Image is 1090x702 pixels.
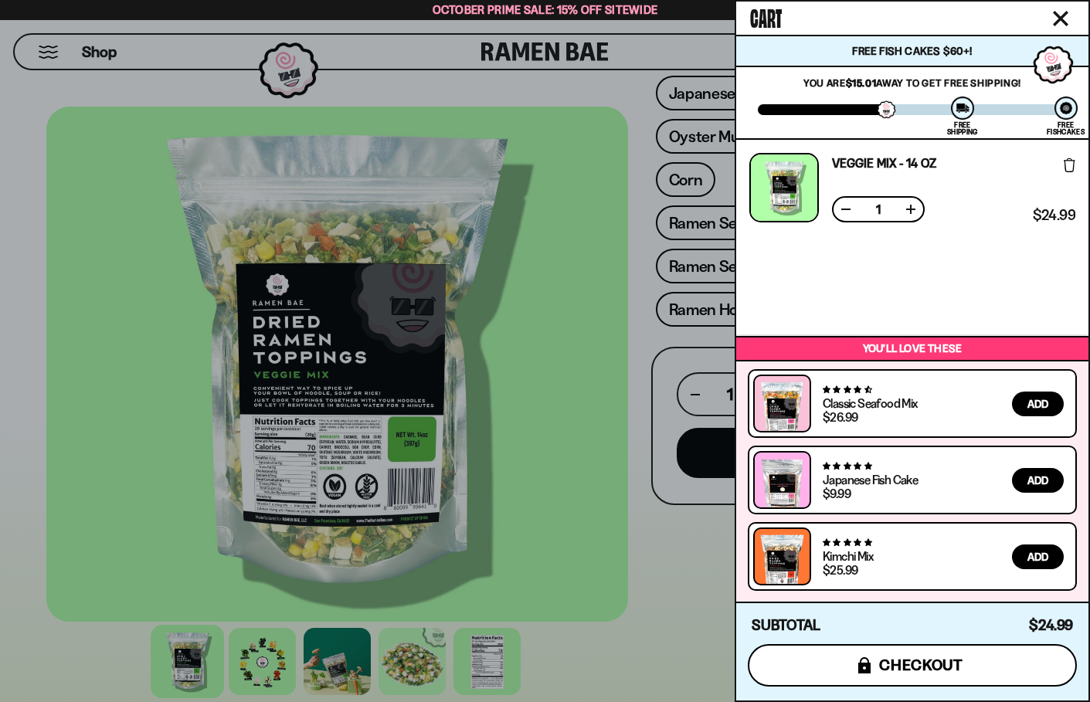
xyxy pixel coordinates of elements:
a: Kimchi Mix [823,548,873,564]
div: Free Fishcakes [1047,121,1085,135]
div: $26.99 [823,411,857,423]
span: 4.77 stars [823,461,871,471]
span: 4.68 stars [823,385,871,395]
button: Add [1012,468,1064,493]
span: Add [1027,475,1048,486]
div: $9.99 [823,487,851,500]
span: 4.76 stars [823,538,871,548]
a: Japanese Fish Cake [823,472,918,487]
p: You’ll love these [740,341,1085,356]
span: Add [1027,398,1048,409]
button: checkout [748,644,1077,687]
span: October Prime Sale: 15% off Sitewide [433,2,658,17]
span: 1 [866,203,891,215]
span: Free Fish Cakes $60+! [852,44,972,58]
button: Add [1012,544,1064,569]
button: Close cart [1049,7,1072,30]
div: Free Shipping [947,121,977,135]
h4: Subtotal [752,618,820,633]
a: Veggie Mix - 14 OZ [832,157,936,169]
strong: $15.01 [846,76,877,89]
button: Add [1012,392,1064,416]
span: Cart [750,1,782,32]
div: $25.99 [823,564,857,576]
span: $24.99 [1029,616,1073,634]
a: Classic Seafood Mix [823,395,918,411]
span: checkout [879,656,963,673]
span: Add [1027,551,1048,562]
span: $24.99 [1033,209,1075,222]
p: You are away to get Free Shipping! [758,76,1067,89]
